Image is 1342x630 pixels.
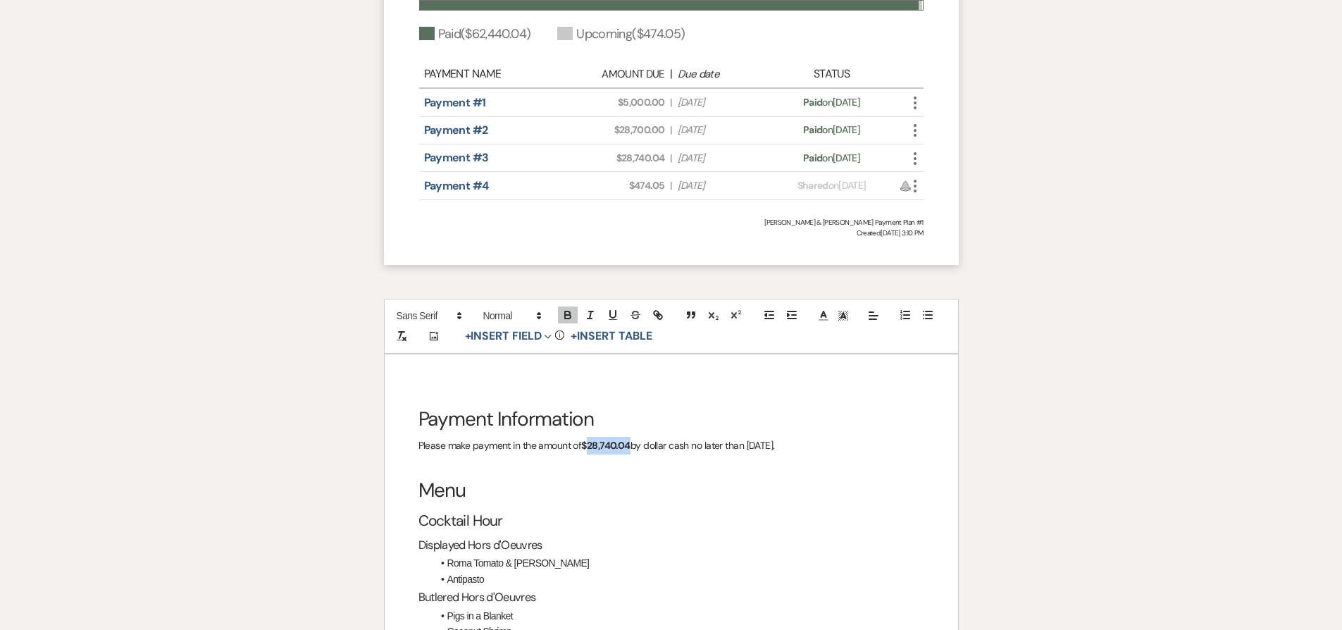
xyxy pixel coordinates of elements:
h3: Displayed Hors d'Oeuvres [418,535,924,555]
span: Created: [DATE] 3:10 PM [419,228,924,238]
h1: Payment Information [418,402,924,437]
a: Payment #3 [424,150,489,165]
span: Paid [803,152,822,164]
a: Payment #2 [424,123,488,137]
span: $474.05 [580,178,664,193]
h3: Butlered Hors d'Oeuvres [418,587,924,607]
div: on [DATE] [770,178,893,193]
div: on [DATE] [770,95,893,110]
span: $5,000.00 [580,95,664,110]
li: Roma Tomato & [PERSON_NAME] [433,555,924,571]
span: $28,700.00 [580,123,664,137]
span: | [670,151,671,166]
div: | [572,66,770,82]
span: | [670,123,671,137]
span: Alignment [864,307,883,324]
h1: Menu [418,473,924,508]
span: [DATE] [678,95,762,110]
span: + [465,331,471,342]
a: Payment #1 [424,95,486,110]
span: Text Background Color [833,307,853,324]
span: Header Formats [477,307,546,324]
div: Paid ( $62,440.04 ) [419,25,531,44]
div: [PERSON_NAME] & [PERSON_NAME] Payment Plan #1 [419,217,924,228]
div: on [DATE] [770,123,893,137]
a: Payment #4 [424,178,489,193]
div: Amount Due [579,66,664,82]
span: Text Color [814,307,833,324]
li: Antipasto [433,572,924,587]
span: Paid [803,123,822,136]
div: Status [770,66,893,82]
p: Please make payment in the amount of by dollar cash no later than [DATE]. [418,437,924,455]
span: | [670,178,671,193]
div: on [DATE] [770,151,893,166]
div: Due date [678,66,762,82]
button: +Insert Table [566,328,657,345]
strong: $28,740.04 [581,439,630,452]
button: Insert Field [460,328,557,345]
span: [DATE] [678,178,762,193]
h2: Cocktail Hour [418,508,924,535]
span: [DATE] [678,151,762,166]
li: Pigs in a Blanket [433,608,924,624]
span: | [670,95,671,110]
span: $28,740.04 [580,151,664,166]
div: Upcoming ( $474.05 ) [557,25,685,44]
div: Payment Name [424,66,573,82]
span: Paid [803,96,822,109]
span: Shared [797,179,828,192]
span: + [571,331,577,342]
span: [DATE] [678,123,762,137]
